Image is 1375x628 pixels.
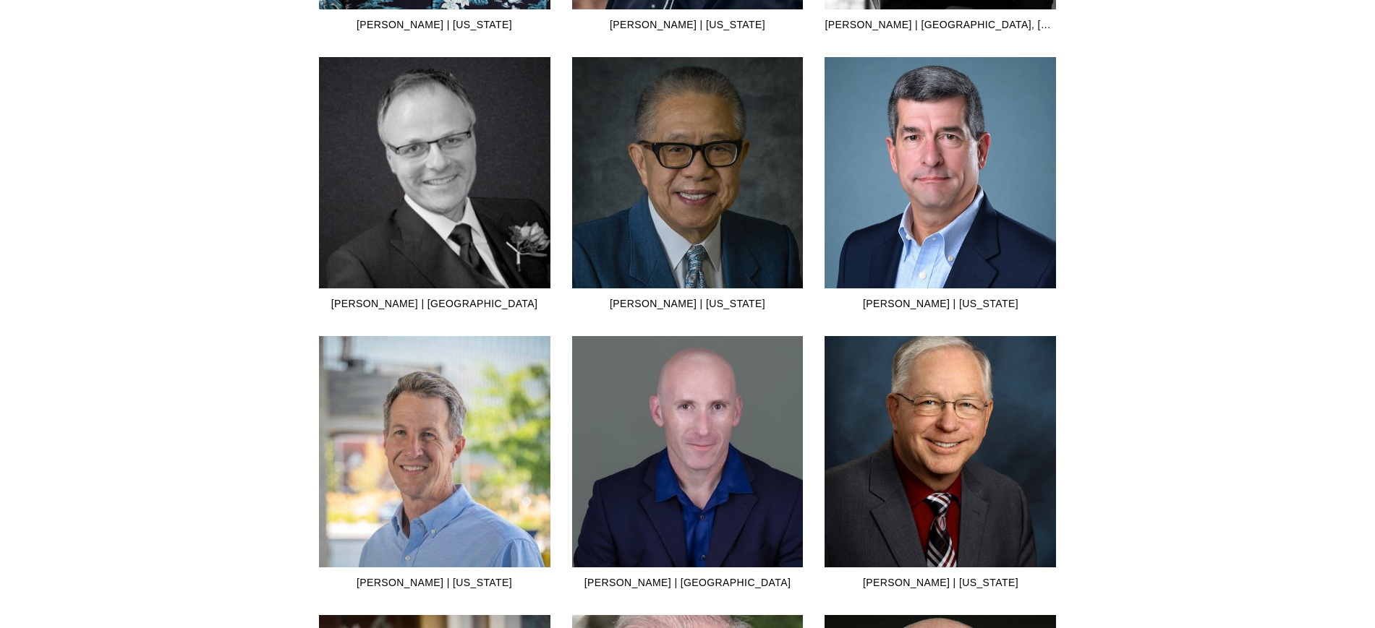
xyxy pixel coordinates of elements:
[572,293,804,314] div: [PERSON_NAME] | [US_STATE]
[825,293,1056,314] div: [PERSON_NAME] | [US_STATE]
[825,572,1056,593] div: [PERSON_NAME] | [US_STATE]
[572,572,804,593] div: [PERSON_NAME] | [GEOGRAPHIC_DATA]
[319,572,550,593] div: [PERSON_NAME] | [US_STATE]
[825,57,1056,288] img: Dave Levesque | New York
[319,323,550,567] img: Bretton Lind | Utah
[319,293,550,314] div: [PERSON_NAME] | [GEOGRAPHIC_DATA]
[572,57,804,404] img: Kiu Leung | Wisconsin
[520,336,856,567] img: Nir Makovsky | Israel
[825,290,1056,614] img: Paul Menig | Oregon
[572,14,804,35] div: [PERSON_NAME] | [US_STATE]
[319,14,550,35] div: [PERSON_NAME] | [US_STATE]
[825,14,1056,35] div: [PERSON_NAME] | [GEOGRAPHIC_DATA], [GEOGRAPHIC_DATA]
[319,52,550,326] img: Henrik Leborg | Ontario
